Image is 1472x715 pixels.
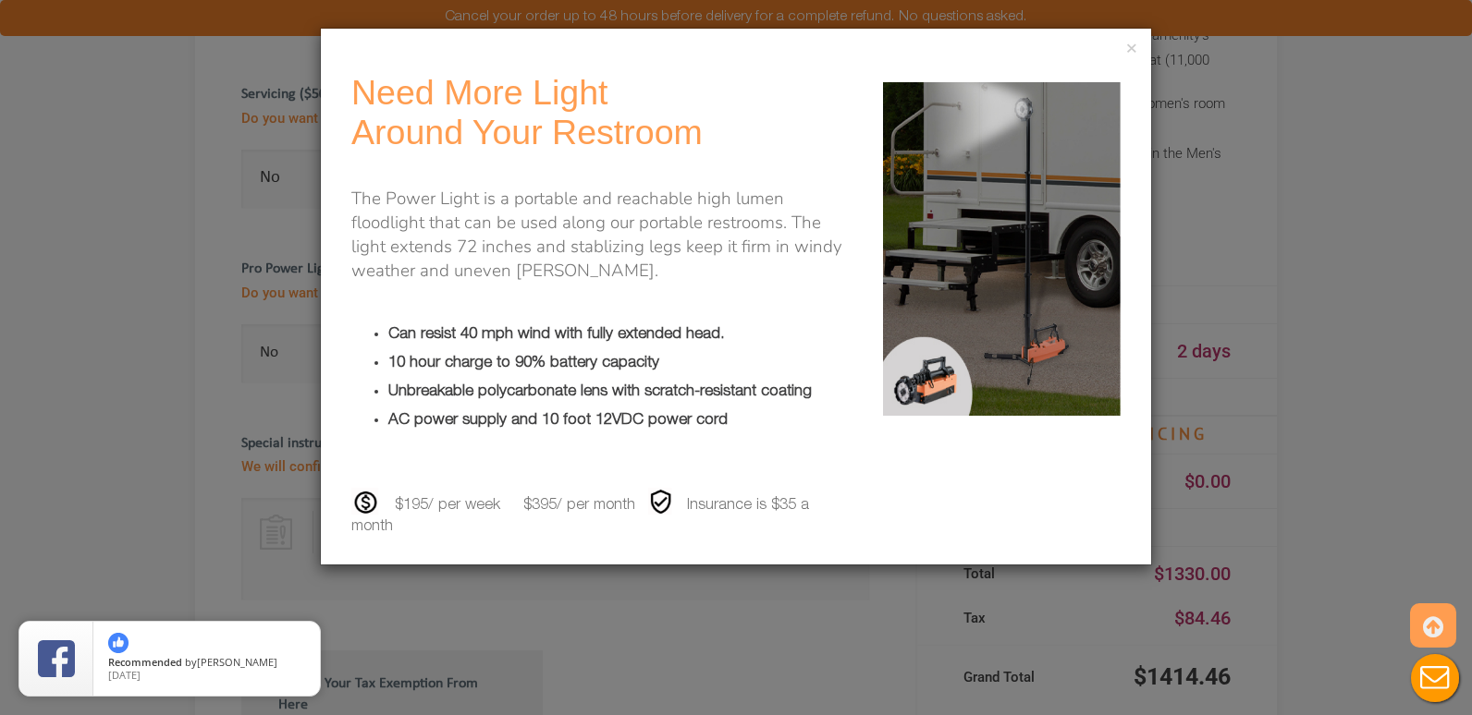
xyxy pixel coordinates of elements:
[108,633,129,653] img: thumbs up icon
[108,657,305,670] span: by
[351,488,381,516] img: dollar_sign_2.png
[648,488,678,516] img: insurance_charges_2.png
[395,498,635,514] span: $195/ per week $395/ per month
[1126,41,1137,59] button: ×
[388,404,855,432] li: AC power supply and 10 foot 12VDC power cord
[38,640,75,677] img: Review Rating
[883,73,1121,425] img: VIP-ProPower-1.png
[388,318,855,346] li: Can resist 40 mph wind with fully extended head.
[197,655,277,669] span: [PERSON_NAME]
[1398,641,1472,715] button: Live Chat
[351,73,855,152] div: Need More Light Around Your Restroom
[351,187,855,283] p: The Power Light is a portable and reachable high lumen floodlight that can be used along our port...
[388,346,855,375] li: 10 hour charge to 90% battery capacity
[108,668,141,682] span: [DATE]
[108,655,182,669] span: Recommended
[388,375,855,404] li: Unbreakable polycarbonate lens with scratch-resistant coating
